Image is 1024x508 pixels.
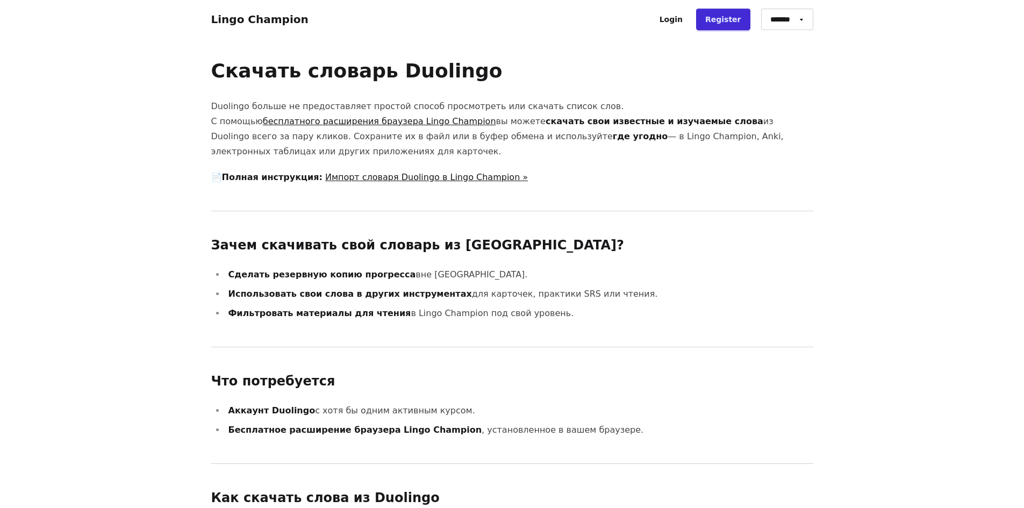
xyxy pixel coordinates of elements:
a: Login [650,9,692,30]
a: Lingo Champion [211,13,309,26]
h2: Как скачать слова из Duolingo [211,490,813,507]
a: бесплатного расширения браузера Lingo Champion [263,116,496,126]
li: в Lingo Champion под свой уровень. [225,306,813,321]
strong: Сделать резервную копию прогресса [228,269,416,280]
strong: Бесплатное расширение браузера Lingo Champion [228,425,482,435]
a: Register [696,9,750,30]
li: вне [GEOGRAPHIC_DATA]. [225,267,813,282]
li: для карточек, практики SRS или чтения. [225,287,813,302]
h2: Что потребуется [211,373,813,390]
strong: Использовать свои слова в других инструментах [228,289,472,299]
strong: Аккаунт Duolingo [228,405,316,416]
strong: скачать свои известные и изучаемые слова [546,116,763,126]
strong: Фильтровать материалы для чтения [228,308,411,318]
strong: где угодно [613,131,668,141]
h2: Зачем скачивать свой словарь из [GEOGRAPHIC_DATA]? [211,237,813,254]
strong: Полная инструкция: [222,172,323,182]
a: Импорт словаря Duolingo в Lingo Champion » [325,172,528,182]
li: , установленное в вашем браузере. [225,423,813,438]
h1: Скачать словарь Duolingo [211,60,813,82]
p: 📄 [211,170,813,185]
p: Duolingo больше не предоставляет простой способ просмотреть или скачать список слов. С помощью вы... [211,99,813,159]
li: с хотя бы одним активным курсом. [225,403,813,418]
